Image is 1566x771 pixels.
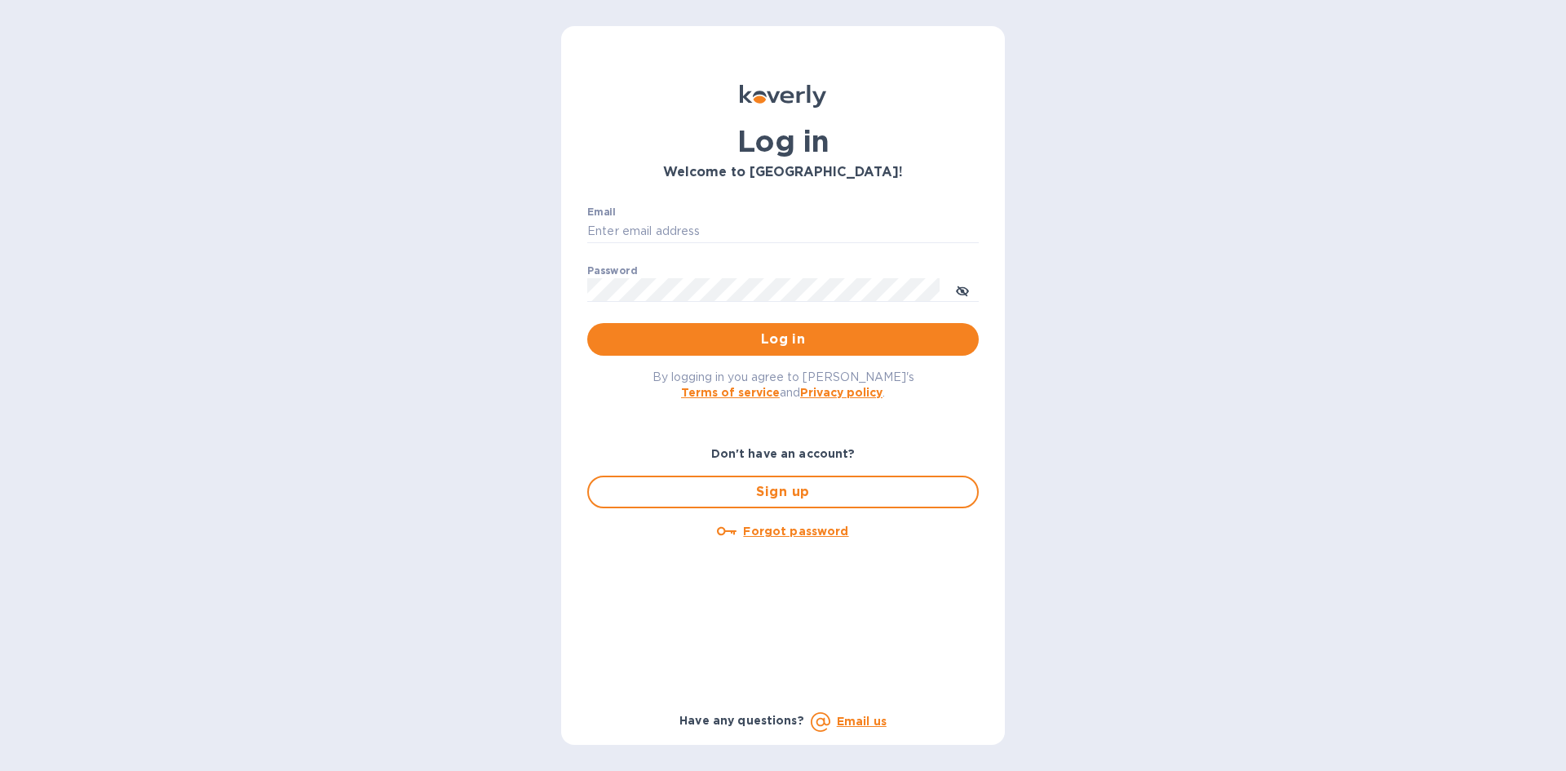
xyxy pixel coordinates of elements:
[711,447,856,460] b: Don't have an account?
[587,266,637,276] label: Password
[837,715,887,728] a: Email us
[800,386,883,399] a: Privacy policy
[587,219,979,244] input: Enter email address
[743,525,848,538] u: Forgot password
[587,323,979,356] button: Log in
[587,207,616,217] label: Email
[587,124,979,158] h1: Log in
[602,482,964,502] span: Sign up
[600,330,966,349] span: Log in
[587,165,979,180] h3: Welcome to [GEOGRAPHIC_DATA]!
[946,273,979,306] button: toggle password visibility
[652,370,914,399] span: By logging in you agree to [PERSON_NAME]'s and .
[679,714,804,727] b: Have any questions?
[587,476,979,508] button: Sign up
[681,386,780,399] a: Terms of service
[740,85,826,108] img: Koverly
